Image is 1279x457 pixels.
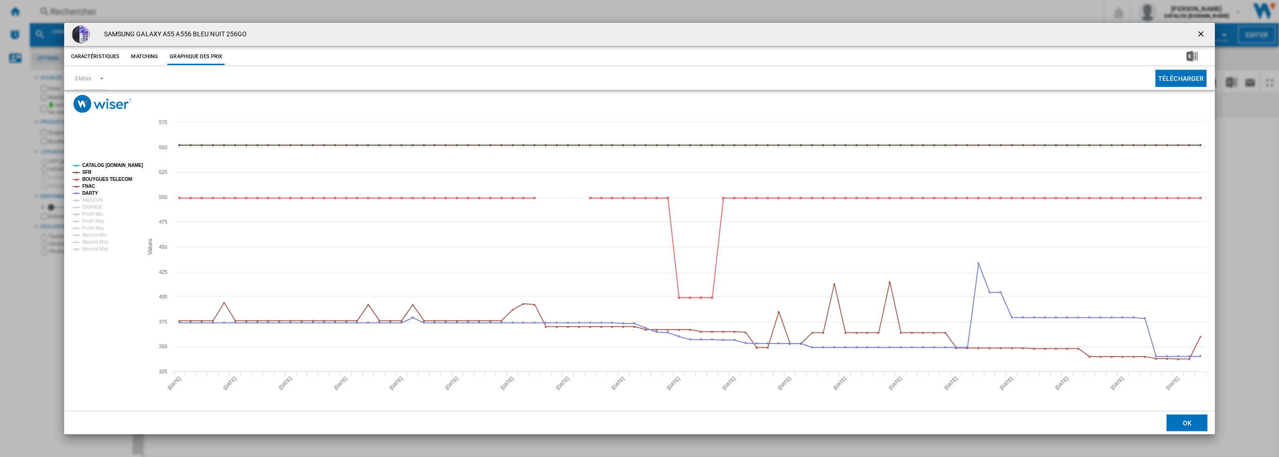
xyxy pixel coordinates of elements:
[333,376,348,391] tspan: [DATE]
[1165,376,1180,391] tspan: [DATE]
[554,376,570,391] tspan: [DATE]
[82,246,109,252] tspan: Marché Max
[499,376,514,391] tspan: [DATE]
[82,219,105,224] tspan: Profil Moy
[1193,25,1211,44] button: getI18NText('BUTTONS.CLOSE_DIALOG')
[1196,29,1207,40] ng-md-icon: getI18NText('BUTTONS.CLOSE_DIALOG')
[124,48,165,65] button: Matching
[167,48,224,65] button: Graphique des prix
[666,376,681,391] tspan: [DATE]
[388,376,403,391] tspan: [DATE]
[82,184,95,189] tspan: FNAC
[159,319,167,325] tspan: 375
[721,376,737,391] tspan: [DATE]
[1172,48,1213,65] button: Télécharger au format Excel
[159,219,167,225] tspan: 475
[82,177,132,182] tspan: BOUYGUES TELECOM
[159,369,167,374] tspan: 325
[998,376,1014,391] tspan: [DATE]
[222,376,237,391] tspan: [DATE]
[888,376,903,391] tspan: [DATE]
[159,145,167,150] tspan: 550
[159,269,167,275] tspan: 425
[1167,414,1207,431] button: OK
[82,191,98,196] tspan: DARTY
[82,232,107,238] tspan: Marché Min
[159,294,167,299] tspan: 400
[82,170,92,175] tspan: SFR
[64,23,1215,434] md-dialog: Product popup
[166,376,182,391] tspan: [DATE]
[1187,51,1198,62] img: excel-24x24.png
[943,376,958,391] tspan: [DATE]
[159,169,167,175] tspan: 525
[99,30,247,39] h4: SAMSUNG GALAXY A55 A556 BLEU NUIT 256GO
[1155,70,1207,87] button: Télécharger
[82,212,103,217] tspan: Profil Min
[159,194,167,200] tspan: 500
[1109,376,1125,391] tspan: [DATE]
[72,25,90,44] img: 61Q6BzH+4vL._AC_SY300_SX300_.jpg
[1054,376,1069,391] tspan: [DATE]
[69,48,122,65] button: Caractéristiques
[444,376,459,391] tspan: [DATE]
[777,376,792,391] tspan: [DATE]
[82,198,102,203] tspan: AMAZON
[159,119,167,125] tspan: 575
[82,163,143,168] tspan: CATALOG [DOMAIN_NAME]
[159,244,167,250] tspan: 450
[277,376,293,391] tspan: [DATE]
[82,225,104,231] tspan: Profil Max
[82,239,109,245] tspan: Marché Moy
[82,205,103,210] tspan: ORANGE
[832,376,847,391] tspan: [DATE]
[74,75,92,82] div: 3 Mois
[73,95,132,113] img: logo_wiser_300x94.png
[159,344,167,349] tspan: 350
[146,239,153,255] tspan: Values
[610,376,626,391] tspan: [DATE]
